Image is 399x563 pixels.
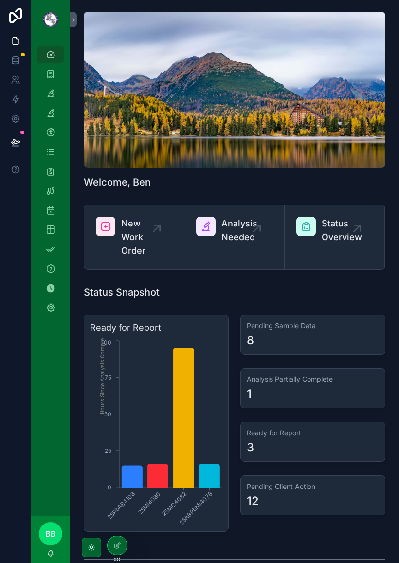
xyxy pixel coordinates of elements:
a: New Work Order [84,205,184,269]
tspan: Hours Since Analysis Comple [99,338,106,414]
div: 1 [247,386,252,402]
h1: Welcome, Ben [84,175,151,189]
h3: Pending Client Action [247,482,379,491]
tspan: 25ABPbMI4078 [178,490,214,526]
div: chart [90,338,222,525]
h3: Analysis Partially Complete [247,375,379,384]
a: Analysis Needed [184,205,285,269]
span: Status Overview [322,217,362,244]
tspan: 25MI4080 [136,490,162,516]
tspan: 25 [105,447,111,454]
tspan: 25PbAB4108 [106,490,136,521]
div: 3 [247,440,254,455]
tspan: 100 [101,339,111,346]
span: New Work Order [121,217,157,258]
div: 12 [247,493,259,509]
h3: Ready for Report [90,321,222,335]
tspan: 50 [104,411,111,418]
div: 8 [247,333,254,348]
h1: Status Snapshot [84,285,160,299]
tspan: 0 [108,484,111,491]
tspan: 75 [105,374,111,381]
span: BB [45,528,56,540]
div: scrollable content [31,39,70,329]
a: Status Overview [285,205,385,269]
tspan: 25MC4082 [161,490,188,518]
img: App logo [43,12,58,27]
h3: Pending Sample Data [247,321,379,331]
h3: Ready for Report [247,428,379,438]
span: Analysis Needed [221,217,257,244]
